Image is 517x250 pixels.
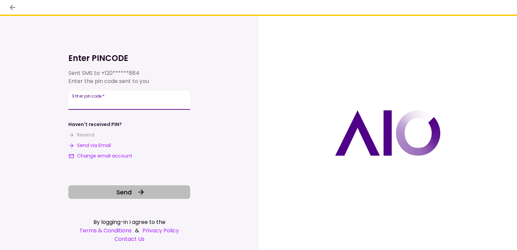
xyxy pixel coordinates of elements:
[68,185,190,199] button: Send
[142,226,179,235] a: Privacy Policy
[116,188,132,197] span: Send
[68,121,122,128] div: Haven't received PIN?
[68,235,190,243] a: Contact Us
[72,93,105,99] label: Enter pin code
[80,226,132,235] a: Terms & Conditions
[68,226,190,235] div: &
[335,110,441,156] img: AIO logo
[68,69,190,85] div: Sent SMS to Enter the pin code sent to you
[7,2,18,13] button: back
[68,218,190,226] div: By logging-in I agree to the
[68,152,132,160] button: Change email account
[68,142,111,149] button: Send via Email
[68,131,94,139] button: Resend
[68,53,190,64] h1: Enter PINCODE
